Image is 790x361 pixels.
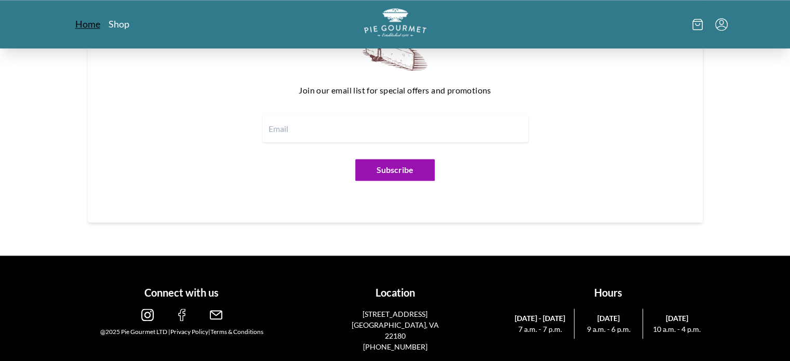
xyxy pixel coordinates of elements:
a: Privacy Policy [170,328,208,336]
span: 7 a.m. - 7 p.m. [510,324,570,335]
img: logo [364,8,426,37]
h1: Location [292,285,498,300]
button: Menu [715,18,728,31]
a: [STREET_ADDRESS][GEOGRAPHIC_DATA], VA 22180 [344,309,446,341]
a: Shop [109,18,129,30]
p: Join our email list for special offers and promotions [129,82,661,99]
a: [PHONE_NUMBER] [363,342,427,351]
span: [DATE] - [DATE] [510,313,570,324]
a: Terms & Conditions [210,328,263,336]
span: [DATE] [579,313,638,324]
p: [STREET_ADDRESS] [344,309,446,319]
a: facebook [176,313,188,323]
span: 10 a.m. - 4 p.m. [647,324,707,335]
span: 9 a.m. - 6 p.m. [579,324,638,335]
input: Email [262,115,528,142]
p: [GEOGRAPHIC_DATA], VA 22180 [344,319,446,341]
a: Logo [364,8,426,40]
h1: Hours [506,285,711,300]
img: facebook [176,309,188,321]
img: email [210,309,222,321]
img: instagram [141,309,154,321]
span: [DATE] [647,313,707,324]
a: email [210,313,222,323]
h1: Connect with us [79,285,285,300]
a: instagram [141,313,154,323]
button: Subscribe [355,159,435,181]
div: @2025 Pie Gourmet LTD | | [79,327,285,337]
a: Home [75,18,100,30]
